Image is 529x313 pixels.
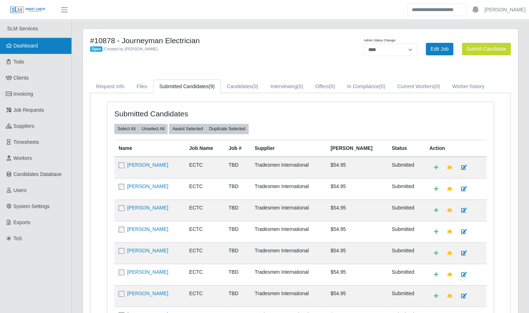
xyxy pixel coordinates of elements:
[224,285,250,307] td: TBD
[224,178,250,200] td: TBD
[224,140,250,157] th: Job #
[90,80,130,94] a: Request Info
[127,291,168,296] a: [PERSON_NAME]
[429,247,443,259] a: Add Default Cost Code
[426,43,453,55] a: Edit Job
[14,203,50,209] span: System Settings
[388,242,425,264] td: submitted
[407,4,466,16] input: Search
[114,140,185,157] th: Name
[341,80,391,94] a: In Compliance
[425,140,486,157] th: Action
[224,200,250,221] td: TBD
[185,264,224,285] td: ECTC
[185,285,224,307] td: ECTC
[388,200,425,221] td: submitted
[429,290,443,302] a: Add Default Cost Code
[388,221,425,242] td: submitted
[443,226,457,238] a: Make Team Lead
[443,290,457,302] a: Make Team Lead
[224,157,250,178] td: TBD
[127,162,168,168] a: [PERSON_NAME]
[326,140,387,157] th: [PERSON_NAME]
[329,84,335,89] span: (0)
[326,157,387,178] td: $54.95
[326,264,387,285] td: $54.95
[114,109,263,118] h4: Submitted Candidates
[90,36,331,45] h4: #10878 - Journeyman Electrician
[14,155,32,161] span: Workers
[250,140,326,157] th: Supplier
[443,247,457,259] a: Make Team Lead
[443,183,457,195] a: Make Team Lead
[429,204,443,217] a: Add Default Cost Code
[209,84,215,89] span: (9)
[14,187,27,193] span: Users
[443,268,457,281] a: Make Team Lead
[104,47,158,51] span: Created by [PERSON_NAME]
[434,84,440,89] span: (0)
[309,80,341,94] a: Offers
[127,248,168,253] a: [PERSON_NAME]
[185,242,224,264] td: ECTC
[388,178,425,200] td: submitted
[153,80,221,94] a: Submitted Candidates
[206,124,249,134] button: Duplicate Selected
[14,123,34,129] span: Suppliers
[127,205,168,211] a: [PERSON_NAME]
[462,43,511,55] button: Submit Candidate
[443,204,457,217] a: Make Team Lead
[185,200,224,221] td: ECTC
[169,124,249,134] div: bulk actions
[391,80,446,94] a: Current Workers
[326,221,387,242] td: $54.95
[169,124,206,134] button: Award Selected
[224,221,250,242] td: TBD
[14,219,30,225] span: Exports
[443,161,457,174] a: Make Team Lead
[138,124,168,134] button: Unselect All
[250,264,326,285] td: Tradesmen International
[250,200,326,221] td: Tradesmen International
[429,268,443,281] a: Add Default Cost Code
[127,183,168,189] a: [PERSON_NAME]
[446,80,490,94] a: Worker history
[10,6,46,14] img: SLM Logo
[224,264,250,285] td: TBD
[388,157,425,178] td: submitted
[388,140,425,157] th: Status
[221,80,264,94] a: Candidates
[326,200,387,221] td: $54.95
[250,178,326,200] td: Tradesmen International
[14,236,22,241] span: ToS
[114,124,139,134] button: Select All
[127,269,168,275] a: [PERSON_NAME]
[388,264,425,285] td: submitted
[379,84,385,89] span: (0)
[114,124,168,134] div: bulk actions
[429,161,443,174] a: Add Default Cost Code
[264,80,309,94] a: Interviewing
[224,242,250,264] td: TBD
[388,285,425,307] td: submitted
[7,26,38,31] span: SLM Services
[127,226,168,232] a: [PERSON_NAME]
[185,221,224,242] td: ECTC
[14,107,44,113] span: Job Requests
[185,178,224,200] td: ECTC
[250,242,326,264] td: Tradesmen International
[14,139,39,145] span: Timesheets
[250,221,326,242] td: Tradesmen International
[252,84,258,89] span: (0)
[185,140,224,157] th: Job Name
[364,38,396,43] label: Admin Status Change:
[14,43,38,49] span: Dashboard
[130,80,153,94] a: Files
[297,84,303,89] span: (0)
[326,242,387,264] td: $54.95
[90,46,103,52] span: Open
[429,183,443,195] a: Add Default Cost Code
[14,91,33,97] span: Invoicing
[326,178,387,200] td: $54.95
[326,285,387,307] td: $54.95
